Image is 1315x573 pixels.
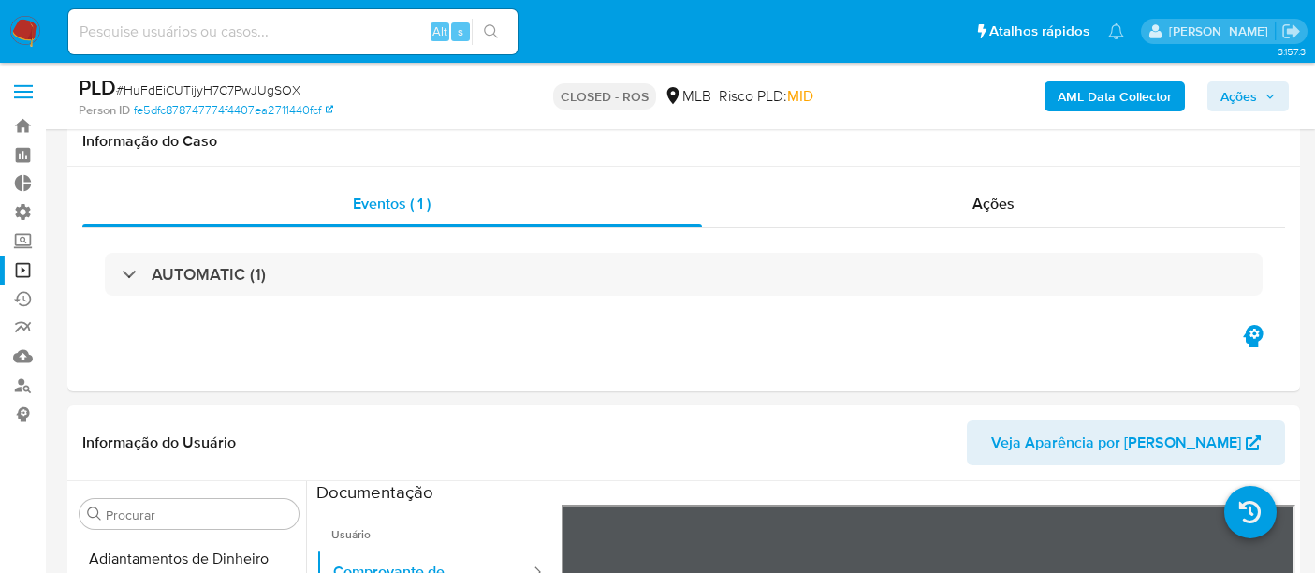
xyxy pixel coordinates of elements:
[1058,81,1172,111] b: AML Data Collector
[79,102,130,119] b: Person ID
[152,264,266,285] h3: AUTOMATIC (1)
[1169,22,1275,40] p: alexandra.macedo@mercadolivre.com
[105,253,1263,296] div: AUTOMATIC (1)
[1220,81,1257,111] span: Ações
[82,132,1285,151] h1: Informação do Caso
[972,193,1015,214] span: Ações
[1045,81,1185,111] button: AML Data Collector
[432,22,447,40] span: Alt
[472,19,510,45] button: search-icon
[989,22,1089,41] span: Atalhos rápidos
[991,420,1241,465] span: Veja Aparência por [PERSON_NAME]
[68,20,518,44] input: Pesquise usuários ou casos...
[664,86,711,107] div: MLB
[353,193,431,214] span: Eventos ( 1 )
[1207,81,1289,111] button: Ações
[79,72,116,102] b: PLD
[116,81,300,99] span: # HuFdEiCUTijyH7C7PwJUgSOX
[967,420,1285,465] button: Veja Aparência por [PERSON_NAME]
[787,85,813,107] span: MID
[553,83,656,110] p: CLOSED - ROS
[1108,23,1124,39] a: Notificações
[82,433,236,452] h1: Informação do Usuário
[719,86,813,107] span: Risco PLD:
[134,102,333,119] a: fe5dfc878747774f4407ea2711440fcf
[106,507,291,523] input: Procurar
[1281,22,1301,41] a: Sair
[87,507,102,522] button: Procurar
[458,22,463,40] span: s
